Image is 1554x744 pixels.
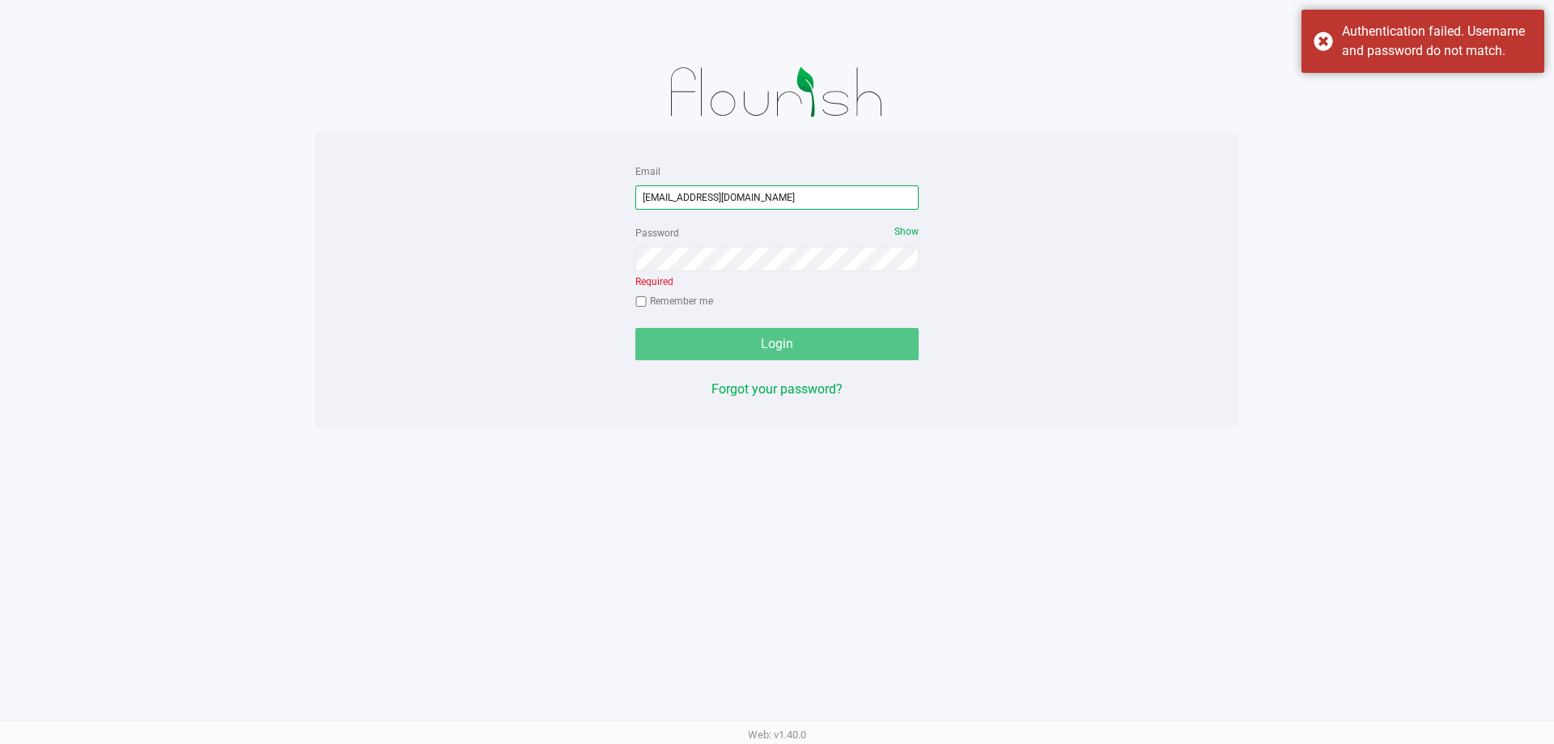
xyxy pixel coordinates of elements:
button: Forgot your password? [711,380,843,399]
label: Email [635,164,660,179]
label: Remember me [635,294,713,308]
span: Show [894,226,919,237]
input: Remember me [635,296,647,308]
label: Password [635,226,679,240]
span: Required [635,276,673,287]
div: Authentication failed. Username and password do not match. [1342,22,1532,61]
span: Web: v1.40.0 [748,729,806,741]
